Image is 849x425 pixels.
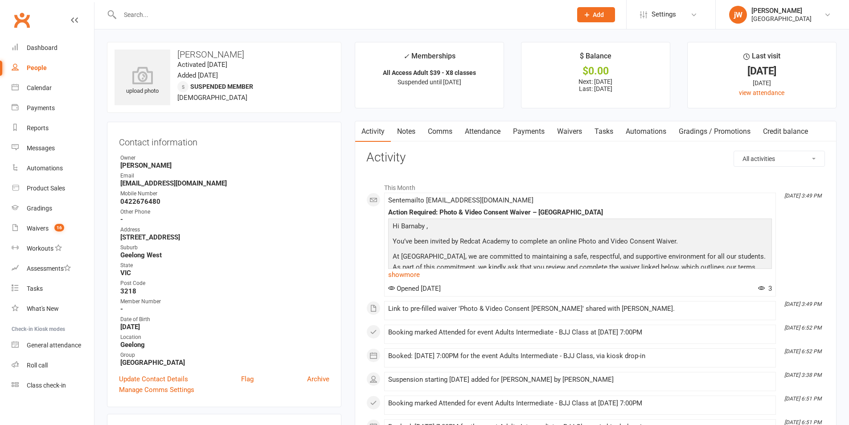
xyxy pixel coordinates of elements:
div: Suspension starting [DATE] added for [PERSON_NAME] by [PERSON_NAME] [388,376,772,384]
div: What's New [27,305,59,312]
a: Flag [241,374,254,384]
span: [DEMOGRAPHIC_DATA] [177,94,247,102]
div: Booked: [DATE] 7:00PM for the event Adults Intermediate - BJJ Class, via kiosk drop-in [388,352,772,360]
span: 16 [54,224,64,231]
div: Payments [27,104,55,111]
div: People [27,64,47,71]
a: Class kiosk mode [12,375,94,396]
span: Suspended member [190,83,253,90]
span: Add [593,11,604,18]
span: Suspended until [DATE] [398,78,461,86]
div: Automations [27,165,63,172]
div: Post Code [120,279,329,288]
a: Credit balance [757,121,814,142]
div: [PERSON_NAME] [751,7,812,15]
div: $ Balance [580,50,611,66]
strong: Geelong West [120,251,329,259]
strong: [STREET_ADDRESS] [120,233,329,241]
div: Reports [27,124,49,132]
strong: [EMAIL_ADDRESS][DOMAIN_NAME] [120,179,329,187]
div: [GEOGRAPHIC_DATA] [751,15,812,23]
div: Suburb [120,243,329,252]
div: Gradings [27,205,52,212]
li: This Month [366,178,825,193]
div: Link to pre-filled waiver 'Photo & Video Consent [PERSON_NAME]' shared with [PERSON_NAME]. [388,305,772,313]
p: At [GEOGRAPHIC_DATA], we are committed to maintaining a safe, respectful, and supportive environm... [390,251,770,285]
div: General attendance [27,342,81,349]
a: show more [388,268,772,281]
i: [DATE] 3:38 PM [784,372,821,378]
a: Clubworx [11,9,33,31]
a: Activity [355,121,391,142]
div: upload photo [115,66,170,96]
div: Workouts [27,245,53,252]
a: Waivers 16 [12,219,94,239]
div: Roll call [27,362,48,369]
a: Automations [12,158,94,178]
div: Owner [120,154,329,162]
div: Booking marked Attended for event Adults Intermediate - BJJ Class at [DATE] 7:00PM [388,329,772,336]
a: Payments [507,121,551,142]
a: Archive [307,374,329,384]
div: [DATE] [696,66,828,76]
div: Booking marked Attended for event Adults Intermediate - BJJ Class at [DATE] 7:00PM [388,400,772,407]
time: Added [DATE] [177,71,218,79]
i: [DATE] 6:51 PM [784,396,821,402]
strong: Geelong [120,341,329,349]
a: Automations [619,121,673,142]
strong: VIC [120,269,329,277]
p: Hi Barnaby , [390,221,770,234]
a: Reports [12,118,94,138]
div: Dashboard [27,44,57,51]
a: Payments [12,98,94,118]
strong: - [120,215,329,223]
h3: Contact information [119,134,329,147]
div: Member Number [120,297,329,306]
a: Comms [422,121,459,142]
i: [DATE] 6:52 PM [784,348,821,355]
span: Opened [DATE] [388,285,441,293]
a: Gradings [12,198,94,219]
div: [DATE] [696,78,828,88]
a: Tasks [588,121,619,142]
a: People [12,58,94,78]
button: Add [577,7,615,22]
a: Attendance [459,121,507,142]
input: Search... [117,8,566,21]
p: You’ve been invited by Redcat Academy to complete an online Photo and Video Consent Waiver. [390,236,770,249]
div: jW [729,6,747,24]
strong: 0422676480 [120,198,329,206]
a: Tasks [12,279,94,299]
i: [DATE] 3:49 PM [784,301,821,307]
i: [DATE] 6:52 PM [784,325,821,331]
strong: [DATE] [120,323,329,331]
a: Messages [12,138,94,158]
div: Tasks [27,285,43,292]
a: Workouts [12,239,94,259]
a: Assessments [12,259,94,279]
strong: [GEOGRAPHIC_DATA] [120,359,329,367]
strong: [PERSON_NAME] [120,161,329,169]
a: Product Sales [12,178,94,198]
a: Dashboard [12,38,94,58]
span: 3 [758,285,772,293]
span: Settings [652,4,676,25]
a: General attendance kiosk mode [12,335,94,355]
div: Location [120,333,329,342]
div: Last visit [743,50,780,66]
p: Next: [DATE] Last: [DATE] [529,78,662,92]
div: Messages [27,144,55,152]
a: Update Contact Details [119,374,188,384]
div: Action Required: Photo & Video Consent Waiver – [GEOGRAPHIC_DATA] [388,209,772,216]
a: Waivers [551,121,588,142]
span: Sent email to [EMAIL_ADDRESS][DOMAIN_NAME] [388,196,533,204]
div: Product Sales [27,185,65,192]
h3: Activity [366,151,825,165]
div: Address [120,226,329,234]
strong: 3218 [120,287,329,295]
div: State [120,261,329,270]
div: Date of Birth [120,315,329,324]
div: Waivers [27,225,49,232]
a: Roll call [12,355,94,375]
div: Other Phone [120,208,329,216]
